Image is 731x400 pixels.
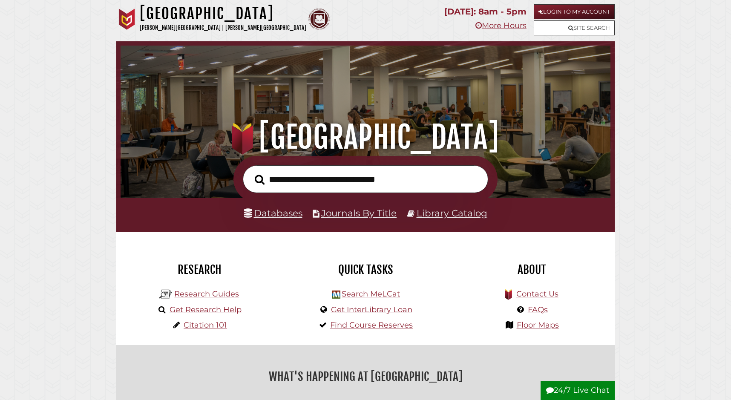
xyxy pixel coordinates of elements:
[534,20,615,35] a: Site Search
[332,291,340,299] img: Hekman Library Logo
[123,262,276,277] h2: Research
[184,320,227,330] a: Citation 101
[308,9,330,30] img: Calvin Theological Seminary
[250,172,269,187] button: Search
[455,262,608,277] h2: About
[116,9,138,30] img: Calvin University
[123,367,608,386] h2: What's Happening at [GEOGRAPHIC_DATA]
[444,4,527,19] p: [DATE]: 8am - 5pm
[417,207,487,219] a: Library Catalog
[140,4,306,23] h1: [GEOGRAPHIC_DATA]
[475,21,527,30] a: More Hours
[516,289,558,299] a: Contact Us
[528,305,548,314] a: FAQs
[331,305,412,314] a: Get InterLibrary Loan
[330,320,413,330] a: Find Course Reserves
[170,305,242,314] a: Get Research Help
[140,23,306,33] p: [PERSON_NAME][GEOGRAPHIC_DATA] | [PERSON_NAME][GEOGRAPHIC_DATA]
[517,320,559,330] a: Floor Maps
[244,207,302,219] a: Databases
[132,118,600,156] h1: [GEOGRAPHIC_DATA]
[255,174,265,185] i: Search
[174,289,239,299] a: Research Guides
[159,288,172,301] img: Hekman Library Logo
[321,207,397,219] a: Journals By Title
[289,262,442,277] h2: Quick Tasks
[534,4,615,19] a: Login to My Account
[342,289,400,299] a: Search MeLCat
